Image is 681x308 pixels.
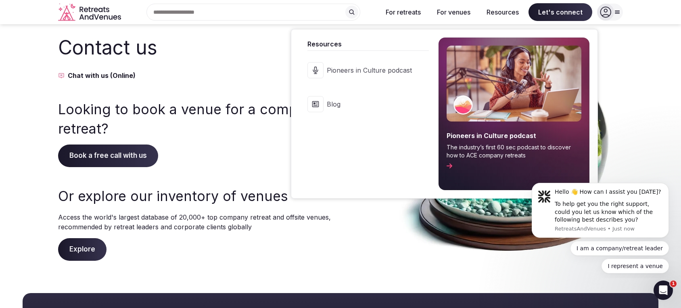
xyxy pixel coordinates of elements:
a: Blog [299,88,429,120]
p: Access the world's largest database of 20,000+ top company retreat and offsite venues, recommende... [58,212,332,232]
span: Blog [327,100,412,109]
span: Pioneers in Culture podcast [327,66,412,75]
span: Resources [307,39,429,49]
button: For retreats [379,3,427,21]
svg: Retreats and Venues company logo [58,3,123,21]
span: Pioneers in Culture podcast [447,131,581,140]
button: For venues [430,3,477,21]
img: Resources [447,46,581,122]
span: Book a free call with us [58,145,158,167]
span: 1 [670,281,677,287]
a: Pioneers in Culture podcast [299,54,429,86]
button: Resources [480,3,525,21]
button: Chat with us (Online) [58,71,332,80]
h2: Contact us [58,34,332,61]
span: The industry’s first 60 sec podcast to discover how to ACE company retreats [447,143,581,159]
h3: Looking to book a venue for a company retreat? [58,100,332,138]
iframe: Intercom notifications message [520,176,681,278]
h3: Or explore our inventory of venues [58,186,332,206]
a: Pioneers in Culture podcastThe industry’s first 60 sec podcast to discover how to ACE company ret... [439,38,589,190]
a: Visit the homepage [58,3,123,21]
span: Let's connect [529,3,592,21]
span: Explore [58,238,107,261]
a: Book a free call with us [58,151,158,159]
iframe: Intercom live chat [654,281,673,300]
a: Explore [58,245,107,253]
